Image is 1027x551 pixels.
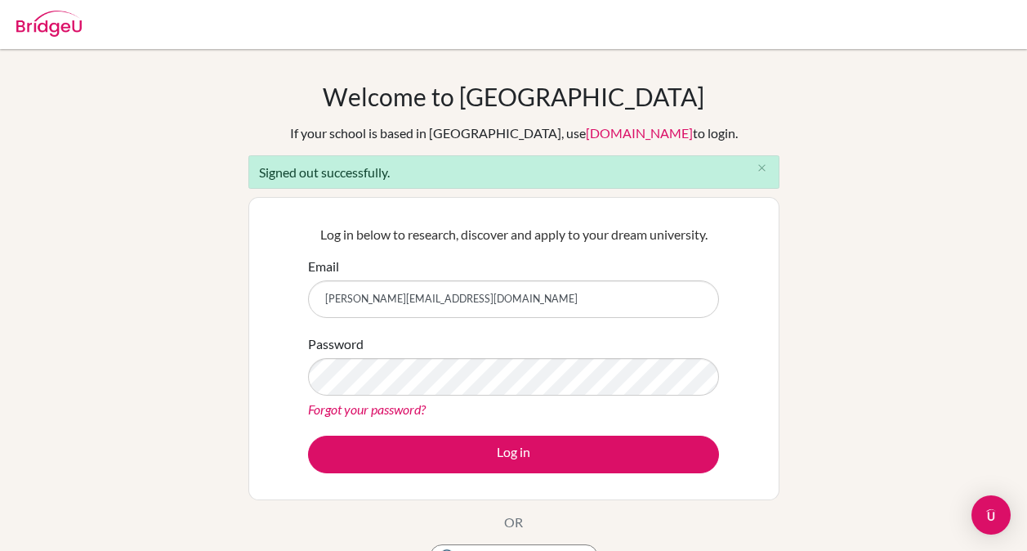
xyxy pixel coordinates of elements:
[290,123,738,143] div: If your school is based in [GEOGRAPHIC_DATA], use to login.
[308,334,364,354] label: Password
[323,82,704,111] h1: Welcome to [GEOGRAPHIC_DATA]
[308,257,339,276] label: Email
[308,436,719,473] button: Log in
[308,401,426,417] a: Forgot your password?
[586,125,693,141] a: [DOMAIN_NAME]
[746,156,779,181] button: Close
[971,495,1011,535] div: Open Intercom Messenger
[756,162,768,174] i: close
[248,155,779,189] div: Signed out successfully.
[16,11,82,37] img: Bridge-U
[308,225,719,244] p: Log in below to research, discover and apply to your dream university.
[504,513,523,532] p: OR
